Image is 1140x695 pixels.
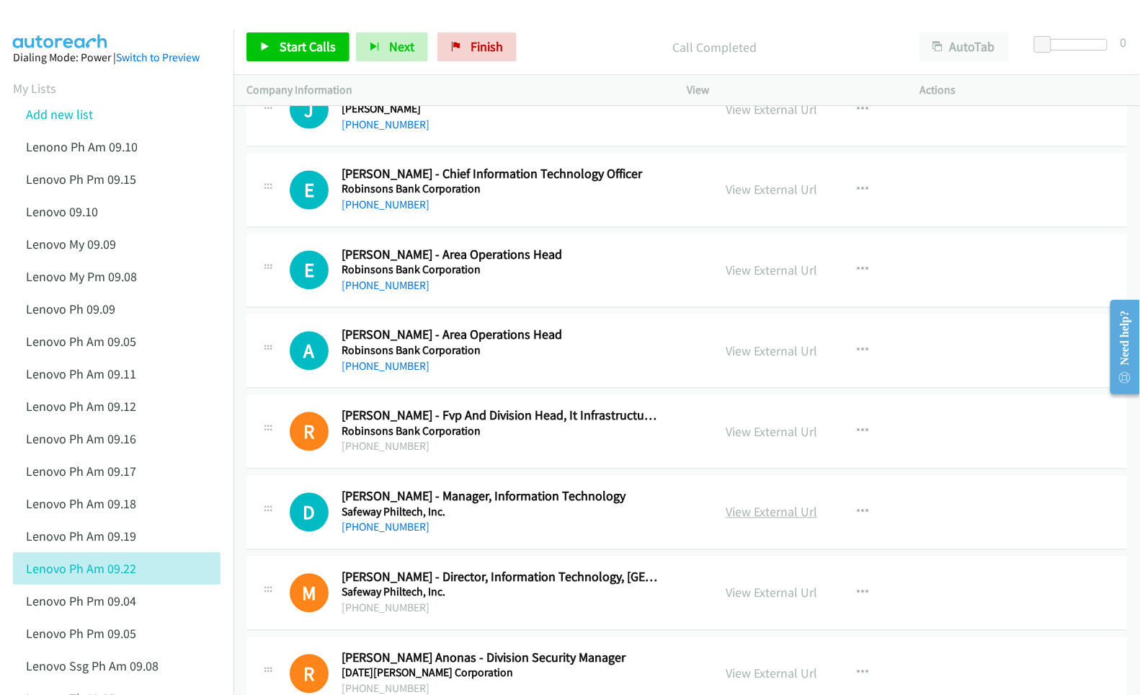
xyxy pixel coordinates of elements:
[342,570,659,586] h2: [PERSON_NAME] - Director, Information Technology, [GEOGRAPHIC_DATA] Supply Chain, Manufacturing &...
[342,102,659,116] h5: [PERSON_NAME]
[26,560,136,577] a: Lenovo Ph Am 09.22
[290,412,329,451] div: This number is invalid and cannot be dialed
[342,167,659,183] h2: [PERSON_NAME] - Chief Information Technology Officer
[246,81,661,99] p: Company Information
[26,463,136,479] a: Lenovo Ph Am 09.17
[342,344,659,358] h5: Robinsons Bank Corporation
[536,37,894,57] p: Call Completed
[26,593,136,609] a: Lenovo Ph Pm 09.04
[726,182,817,198] a: View External Url
[1099,290,1140,404] iframe: Resource Center
[13,49,221,66] div: Dialing Mode: Power |
[342,279,429,293] a: [PHONE_NUMBER]
[290,574,329,613] div: This number is invalid and cannot be dialed
[26,658,159,674] a: Lenovo Ssg Ph Am 09.08
[26,171,136,187] a: Lenovo Ph Pm 09.15
[26,366,136,382] a: Lenovo Ph Am 09.11
[290,574,329,613] h1: M
[342,650,659,667] h2: [PERSON_NAME] Anonas - Division Security Manager
[342,666,659,681] h5: [DATE][PERSON_NAME] Corporation
[726,424,817,441] a: View External Url
[280,38,336,55] span: Start Calls
[246,32,349,61] a: Start Calls
[342,182,659,197] h5: Robinsons Bank Corporation
[726,585,817,601] a: View External Url
[342,600,659,617] div: [PHONE_NUMBER]
[437,32,517,61] a: Finish
[342,247,659,264] h2: [PERSON_NAME] - Area Operations Head
[290,412,329,451] h1: R
[919,32,1009,61] button: AutoTab
[290,251,329,290] h1: E
[26,333,136,350] a: Lenovo Ph Am 09.05
[342,438,659,456] div: [PHONE_NUMBER]
[26,430,136,447] a: Lenovo Ph Am 09.16
[290,493,329,532] div: The call is yet to be attempted
[290,332,329,371] h1: A
[342,118,429,131] a: [PHONE_NUMBER]
[471,38,503,55] span: Finish
[1121,32,1127,52] div: 0
[26,236,116,252] a: Lenovo My 09.09
[687,81,894,99] p: View
[290,171,329,210] h1: E
[920,81,1128,99] p: Actions
[342,198,429,212] a: [PHONE_NUMBER]
[342,327,659,344] h2: [PERSON_NAME] - Area Operations Head
[26,106,93,123] a: Add new list
[1041,39,1108,50] div: Delay between calls (in seconds)
[26,495,136,512] a: Lenovo Ph Am 09.18
[290,90,329,129] h1: J
[290,90,329,129] div: The call is yet to be attempted
[342,425,659,439] h5: Robinsons Bank Corporation
[726,262,817,279] a: View External Url
[290,171,329,210] div: The call is yet to be attempted
[13,80,56,97] a: My Lists
[726,665,817,682] a: View External Url
[116,50,200,64] a: Switch to Preview
[26,398,136,415] a: Lenovo Ph Am 09.12
[26,301,115,317] a: Lenovo Ph 09.09
[342,489,659,505] h2: [PERSON_NAME] - Manager, Information Technology
[26,625,136,642] a: Lenovo Ph Pm 09.05
[356,32,428,61] button: Next
[726,101,817,118] a: View External Url
[26,203,98,220] a: Lenovo 09.10
[26,268,137,285] a: Lenovo My Pm 09.08
[342,521,429,534] a: [PHONE_NUMBER]
[342,263,659,278] h5: Robinsons Bank Corporation
[389,38,414,55] span: Next
[290,493,329,532] h1: D
[342,360,429,373] a: [PHONE_NUMBER]
[26,528,136,544] a: Lenovo Ph Am 09.19
[290,655,329,694] h1: R
[342,408,659,425] h2: [PERSON_NAME] - Fvp And Division Head, It Infrastructure And Operations
[290,655,329,694] div: This number is invalid and cannot be dialed
[26,138,138,155] a: Lenono Ph Am 09.10
[726,504,817,521] a: View External Url
[290,332,329,371] div: The call is yet to be attempted
[342,585,659,600] h5: Safeway Philtech, Inc.
[726,343,817,360] a: View External Url
[342,505,659,520] h5: Safeway Philtech, Inc.
[290,251,329,290] div: The call is yet to be attempted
